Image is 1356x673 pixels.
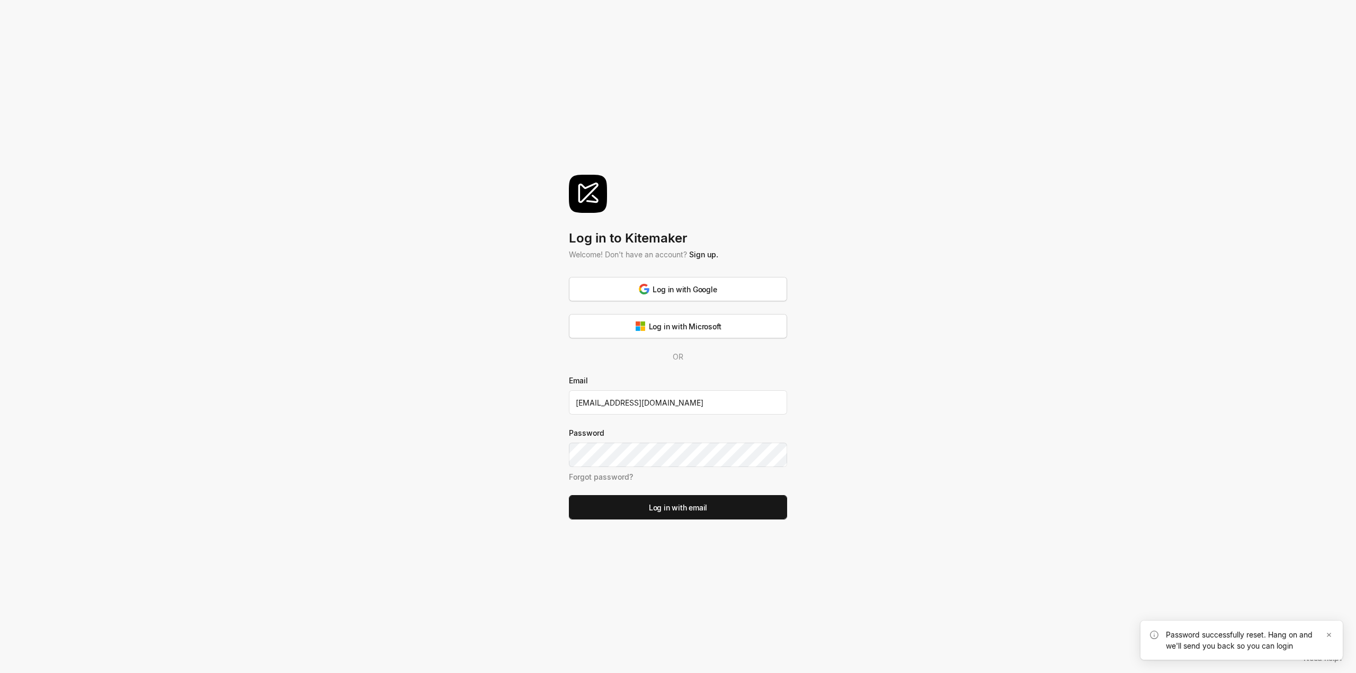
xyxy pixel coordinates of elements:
a: Forgot password? [569,472,633,481]
button: Log in with email [569,495,787,519]
div: OR [569,351,787,362]
div: Log in with email [649,502,707,513]
div: Password successfully reset. Hang on and we'll send you back so you can login [1166,629,1322,651]
img: svg%3e [635,321,646,331]
a: Sign up. [689,250,718,259]
div: Log in with Microsoft [635,321,721,332]
img: svg%3e [569,175,607,213]
div: Log in with Google [639,284,717,295]
input: yourname@company.com [569,390,787,415]
button: Log in with Google [569,277,787,301]
label: Email [569,375,787,386]
label: Password [569,427,787,438]
div: Welcome! Don't have an account? [569,249,787,260]
button: Log in with Microsoft [569,314,787,338]
div: Log in to Kitemaker [569,230,787,247]
img: svg%3e [639,284,649,294]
